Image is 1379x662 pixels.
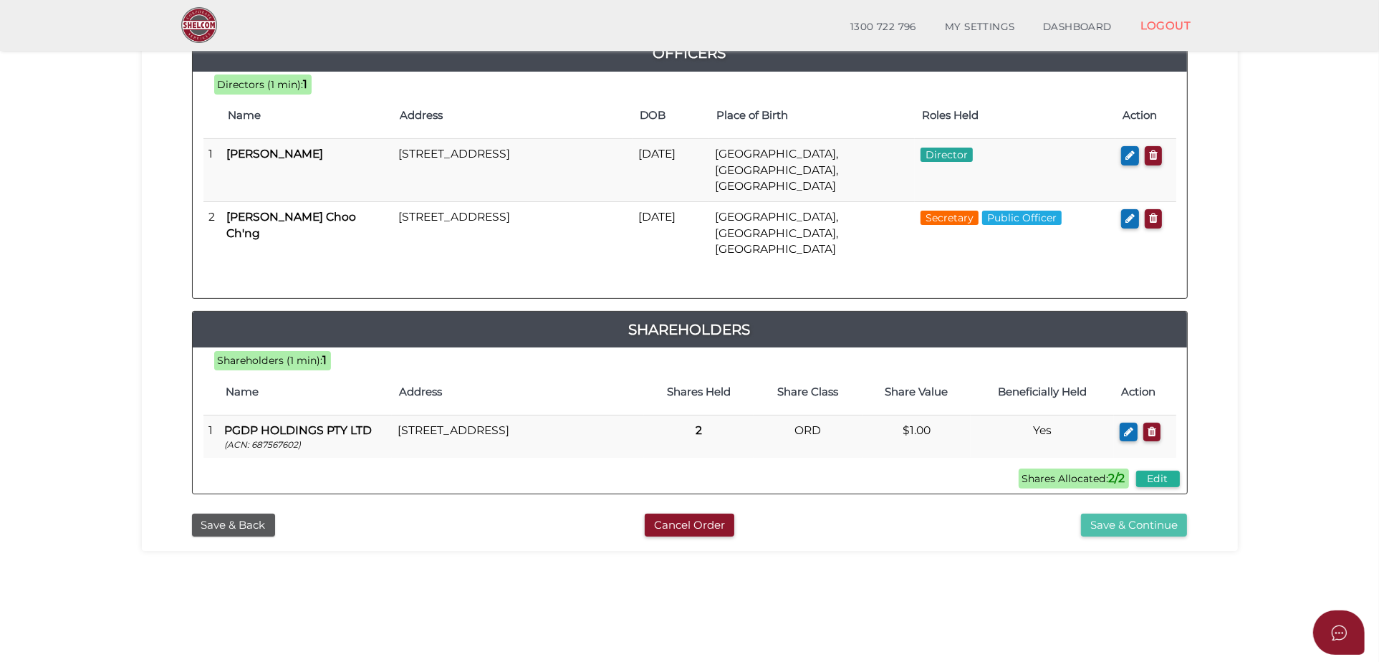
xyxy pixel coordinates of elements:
a: DASHBOARD [1029,13,1126,42]
b: [PERSON_NAME] Choo Ch'ng [227,210,357,239]
h4: Name [229,110,386,122]
td: Yes [971,415,1114,458]
h4: Address [400,110,625,122]
span: Director [921,148,973,162]
h4: Share Value [870,386,964,398]
b: 2 [696,423,702,437]
h4: Shares Held [651,386,746,398]
button: Edit [1136,471,1180,487]
td: [GEOGRAPHIC_DATA], [GEOGRAPHIC_DATA], [GEOGRAPHIC_DATA] [709,139,915,202]
button: Cancel Order [645,514,734,537]
button: Save & Continue [1081,514,1187,537]
span: Secretary [921,211,979,225]
a: MY SETTINGS [931,13,1029,42]
td: [DATE] [633,202,709,264]
h4: Place of Birth [716,110,908,122]
span: Shareholders (1 min): [218,354,323,367]
b: PGDP HOLDINGS PTY LTD [225,423,373,437]
td: ORD [754,415,863,458]
h4: Address [399,386,637,398]
button: Save & Back [192,514,275,537]
a: 1300 722 796 [836,13,931,42]
h4: Roles Held [922,110,1108,122]
button: Open asap [1313,610,1365,655]
h4: Beneficially Held [978,386,1107,398]
h4: Action [1123,110,1168,122]
td: [STREET_ADDRESS] [393,139,633,202]
td: [GEOGRAPHIC_DATA], [GEOGRAPHIC_DATA], [GEOGRAPHIC_DATA] [709,202,915,264]
span: Public Officer [982,211,1062,225]
td: 1 [203,139,221,202]
b: 1 [323,353,327,367]
span: Shares Allocated: [1019,469,1129,489]
td: [STREET_ADDRESS] [393,202,633,264]
h4: Share Class [761,386,855,398]
a: LOGOUT [1126,11,1206,40]
b: [PERSON_NAME] [227,147,324,160]
p: (ACN: 687567602) [225,438,386,451]
td: [DATE] [633,139,709,202]
h4: DOB [640,110,702,122]
td: $1.00 [863,415,971,458]
b: 1 [304,77,308,91]
b: 2/2 [1109,471,1125,485]
span: Directors (1 min): [218,78,304,91]
h4: Action [1121,386,1168,398]
a: Officers [193,42,1187,64]
a: Shareholders [193,318,1187,341]
td: [STREET_ADDRESS] [392,415,644,458]
td: 2 [203,202,221,264]
h4: Name [226,386,385,398]
td: 1 [203,415,219,458]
